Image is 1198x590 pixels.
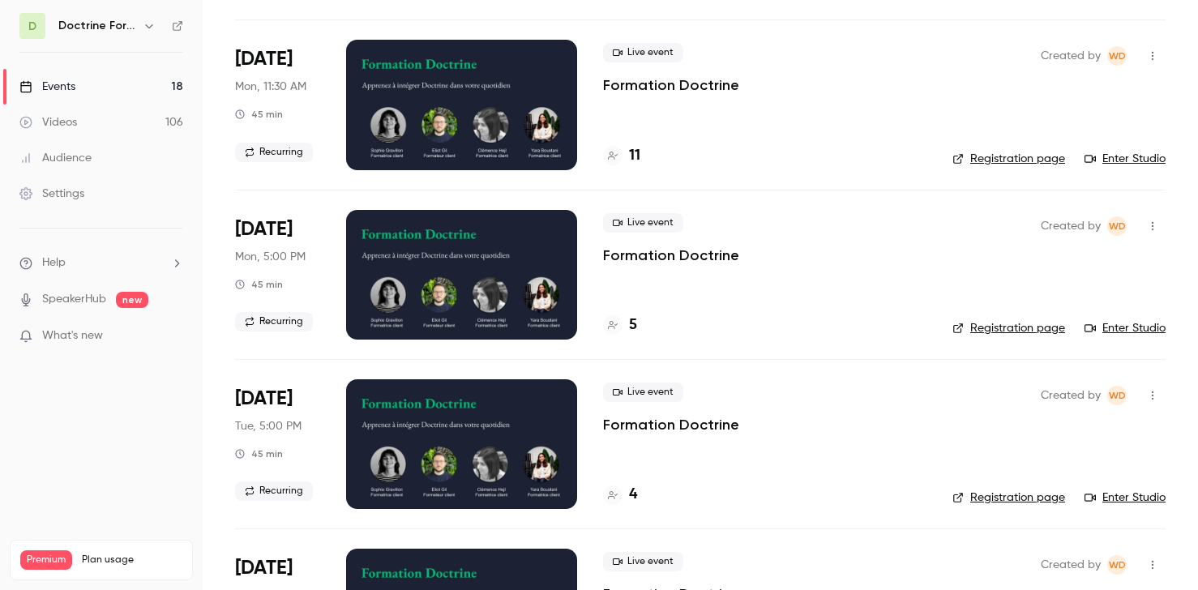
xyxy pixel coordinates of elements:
[1109,386,1126,405] span: WD
[235,447,283,460] div: 45 min
[58,18,136,34] h6: Doctrine Formation Avocats
[1107,216,1127,236] span: Webinar Doctrine
[603,75,739,95] a: Formation Doctrine
[19,114,77,130] div: Videos
[603,145,640,167] a: 11
[1109,216,1126,236] span: WD
[629,314,637,336] h4: 5
[42,327,103,344] span: What's new
[235,79,306,95] span: Mon, 11:30 AM
[235,216,293,242] span: [DATE]
[952,151,1065,167] a: Registration page
[235,46,293,72] span: [DATE]
[629,484,637,506] h4: 4
[235,249,306,265] span: Mon, 5:00 PM
[603,314,637,336] a: 5
[603,484,637,506] a: 4
[603,43,683,62] span: Live event
[1085,490,1166,506] a: Enter Studio
[1085,320,1166,336] a: Enter Studio
[20,550,72,570] span: Premium
[1107,555,1127,575] span: Webinar Doctrine
[603,383,683,402] span: Live event
[1109,555,1126,575] span: WD
[235,312,313,331] span: Recurring
[28,18,36,35] span: D
[1109,46,1126,66] span: WD
[952,490,1065,506] a: Registration page
[235,386,293,412] span: [DATE]
[235,481,313,501] span: Recurring
[603,213,683,233] span: Live event
[42,291,106,308] a: SpeakerHub
[235,278,283,291] div: 45 min
[19,79,75,95] div: Events
[952,320,1065,336] a: Registration page
[1041,555,1101,575] span: Created by
[1041,216,1101,236] span: Created by
[1041,46,1101,66] span: Created by
[19,150,92,166] div: Audience
[235,210,320,340] div: Oct 6 Mon, 5:00 PM (Europe/Paris)
[1107,386,1127,405] span: Webinar Doctrine
[235,143,313,162] span: Recurring
[19,186,84,202] div: Settings
[235,40,320,169] div: Oct 6 Mon, 11:30 AM (Europe/Paris)
[164,329,183,344] iframe: Noticeable Trigger
[235,379,320,509] div: Oct 7 Tue, 5:00 PM (Europe/Paris)
[116,292,148,308] span: new
[1085,151,1166,167] a: Enter Studio
[603,552,683,571] span: Live event
[235,418,302,434] span: Tue, 5:00 PM
[235,108,283,121] div: 45 min
[603,246,739,265] a: Formation Doctrine
[42,254,66,271] span: Help
[19,254,183,271] li: help-dropdown-opener
[629,145,640,167] h4: 11
[1107,46,1127,66] span: Webinar Doctrine
[82,554,182,566] span: Plan usage
[1041,386,1101,405] span: Created by
[235,555,293,581] span: [DATE]
[603,415,739,434] a: Formation Doctrine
